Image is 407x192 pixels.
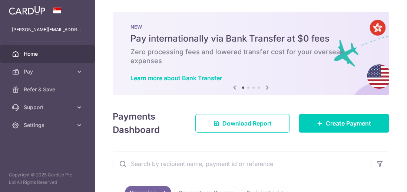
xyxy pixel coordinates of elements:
[113,110,182,137] h4: Payments Dashboard
[24,121,73,129] span: Settings
[299,114,389,133] a: Create Payment
[9,6,45,15] img: CardUp
[24,104,73,111] span: Support
[130,74,222,82] a: Learn more about Bank Transfer
[24,86,73,93] span: Refer & Save
[24,50,73,58] span: Home
[222,119,272,128] span: Download Report
[195,114,290,133] a: Download Report
[130,48,371,65] h6: Zero processing fees and lowered transfer cost for your overseas expenses
[24,68,73,75] span: Pay
[12,26,83,33] p: [PERSON_NAME][EMAIL_ADDRESS][DOMAIN_NAME]
[113,152,371,176] input: Search by recipient name, payment id or reference
[130,33,371,45] h5: Pay internationally via Bank Transfer at $0 fees
[113,12,389,95] img: Bank transfer banner
[326,119,371,128] span: Create Payment
[130,24,371,30] p: NEW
